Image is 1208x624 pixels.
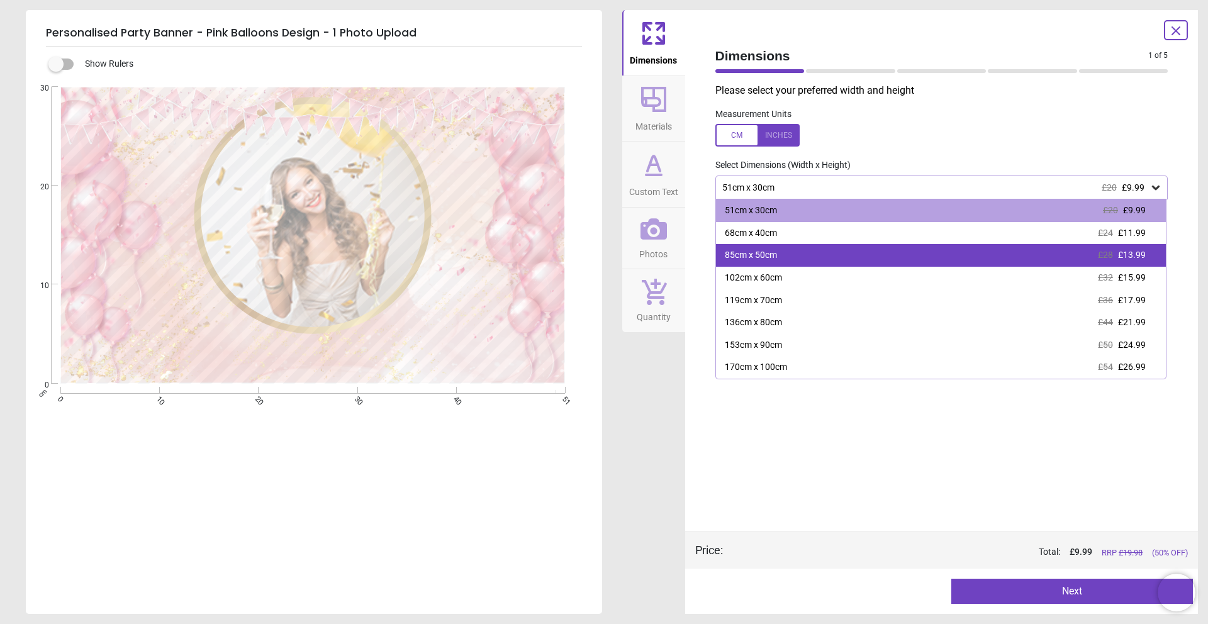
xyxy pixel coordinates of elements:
div: 119cm x 70cm [725,294,782,307]
span: £15.99 [1118,272,1146,282]
button: Materials [622,76,685,142]
div: 136cm x 80cm [725,316,782,329]
button: Custom Text [622,142,685,207]
iframe: Brevo live chat [1158,574,1195,611]
span: £11.99 [1118,228,1146,238]
label: Select Dimensions (Width x Height) [705,159,851,172]
span: Dimensions [630,48,677,67]
span: Custom Text [629,180,678,199]
span: £20 [1103,205,1118,215]
div: 170cm x 100cm [725,361,787,374]
span: £9.99 [1123,205,1146,215]
span: £17.99 [1118,295,1146,305]
button: Dimensions [622,10,685,75]
button: Next [951,579,1193,604]
span: 20 [25,182,49,192]
span: 9.99 [1075,547,1092,557]
div: Price : [695,542,723,558]
span: £21.99 [1118,317,1146,327]
span: £ 19.98 [1119,548,1143,557]
button: Photos [622,208,685,269]
div: 85cm x 50cm [725,249,777,262]
span: 1 of 5 [1148,50,1168,61]
span: £50 [1098,340,1113,350]
span: £24 [1098,228,1113,238]
span: Quantity [637,305,671,324]
span: £20 [1102,182,1117,192]
span: 0 [25,380,49,391]
span: Dimensions [715,47,1149,65]
span: Photos [639,242,668,261]
div: Show Rulers [56,57,602,72]
span: (50% OFF) [1152,547,1188,559]
span: £13.99 [1118,250,1146,260]
span: £9.99 [1122,182,1144,192]
div: 51cm x 30cm [721,182,1150,193]
span: £ [1070,546,1092,559]
span: 10 [25,281,49,291]
span: RRP [1102,547,1143,559]
div: 68cm x 40cm [725,227,777,240]
span: £28 [1098,250,1113,260]
span: £44 [1098,317,1113,327]
span: 30 [25,83,49,94]
div: Total: [742,546,1188,559]
span: £24.99 [1118,340,1146,350]
label: Measurement Units [715,108,791,121]
span: Materials [635,114,672,133]
div: 51cm x 30cm [725,204,777,217]
span: £32 [1098,272,1113,282]
span: £36 [1098,295,1113,305]
div: 153cm x 90cm [725,339,782,352]
span: £26.99 [1118,362,1146,372]
h5: Personalised Party Banner - Pink Balloons Design - 1 Photo Upload [46,20,582,47]
span: £54 [1098,362,1113,372]
div: 102cm x 60cm [725,272,782,284]
button: Quantity [622,269,685,332]
p: Please select your preferred width and height [715,84,1178,97]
